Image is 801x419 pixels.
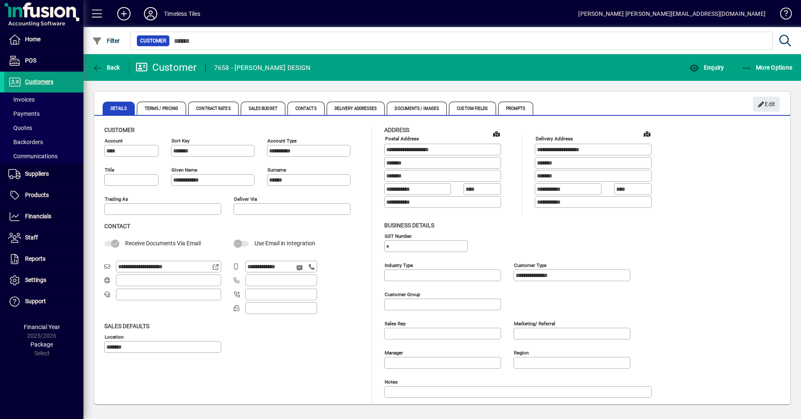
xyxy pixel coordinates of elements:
[8,153,58,160] span: Communications
[125,240,201,247] span: Receive Documents Via Email
[111,6,137,21] button: Add
[90,60,122,75] button: Back
[4,50,83,71] a: POS
[90,33,122,48] button: Filter
[4,121,83,135] a: Quotes
[385,379,398,384] mat-label: Notes
[25,277,46,283] span: Settings
[164,7,200,20] div: Timeless Tiles
[742,64,793,71] span: More Options
[214,61,311,75] div: 7658 - [PERSON_NAME] DESIGN
[385,291,420,297] mat-label: Customer group
[490,127,503,140] a: View on map
[25,170,49,177] span: Suppliers
[774,2,791,29] a: Knowledge Base
[104,127,135,133] span: Customer
[234,196,257,202] mat-label: Deliver via
[25,234,38,241] span: Staff
[449,102,496,115] span: Custom Fields
[4,185,83,206] a: Products
[4,29,83,50] a: Home
[753,97,780,112] button: Edit
[105,334,123,339] mat-label: Location
[25,298,46,304] span: Support
[385,349,403,355] mat-label: Manager
[385,320,406,326] mat-label: Sales rep
[241,102,285,115] span: Sales Budget
[4,107,83,121] a: Payments
[689,64,724,71] span: Enquiry
[290,258,310,278] button: Send SMS
[92,64,120,71] span: Back
[640,127,654,140] a: View on map
[267,167,286,173] mat-label: Surname
[4,227,83,248] a: Staff
[254,240,315,247] span: Use Email in Integration
[104,323,149,329] span: Sales defaults
[498,102,534,115] span: Prompts
[387,102,447,115] span: Documents / Images
[105,138,123,144] mat-label: Account
[4,92,83,107] a: Invoices
[137,102,186,115] span: Terms / Pricing
[4,164,83,185] a: Suppliers
[385,233,412,239] mat-label: GST Number
[385,262,413,268] mat-label: Industry type
[105,167,114,173] mat-label: Title
[30,341,53,348] span: Package
[171,167,197,173] mat-label: Given name
[83,60,129,75] app-page-header-button: Back
[137,6,164,21] button: Profile
[171,138,189,144] mat-label: Sort key
[105,196,128,202] mat-label: Trading as
[8,139,43,145] span: Backorders
[24,324,60,330] span: Financial Year
[384,222,434,229] span: Business details
[25,78,53,85] span: Customers
[4,206,83,227] a: Financials
[103,102,135,115] span: Details
[92,37,120,44] span: Filter
[578,7,766,20] div: [PERSON_NAME] [PERSON_NAME][EMAIL_ADDRESS][DOMAIN_NAME]
[140,37,166,45] span: Customer
[4,291,83,312] a: Support
[267,138,297,144] mat-label: Account Type
[758,97,776,111] span: Edit
[8,125,32,131] span: Quotes
[514,262,547,268] mat-label: Customer type
[136,61,197,74] div: Customer
[327,102,385,115] span: Delivery Addresses
[25,192,49,198] span: Products
[25,57,36,64] span: POS
[25,36,40,42] span: Home
[25,255,45,262] span: Reports
[384,127,409,133] span: Address
[8,110,40,117] span: Payments
[4,270,83,291] a: Settings
[514,320,555,326] mat-label: Marketing/ Referral
[687,60,726,75] button: Enquiry
[104,223,130,229] span: Contact
[25,213,51,219] span: Financials
[4,249,83,269] a: Reports
[4,149,83,163] a: Communications
[4,135,83,149] a: Backorders
[287,102,325,115] span: Contacts
[740,60,795,75] button: More Options
[188,102,238,115] span: Contract Rates
[514,349,529,355] mat-label: Region
[8,96,35,103] span: Invoices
